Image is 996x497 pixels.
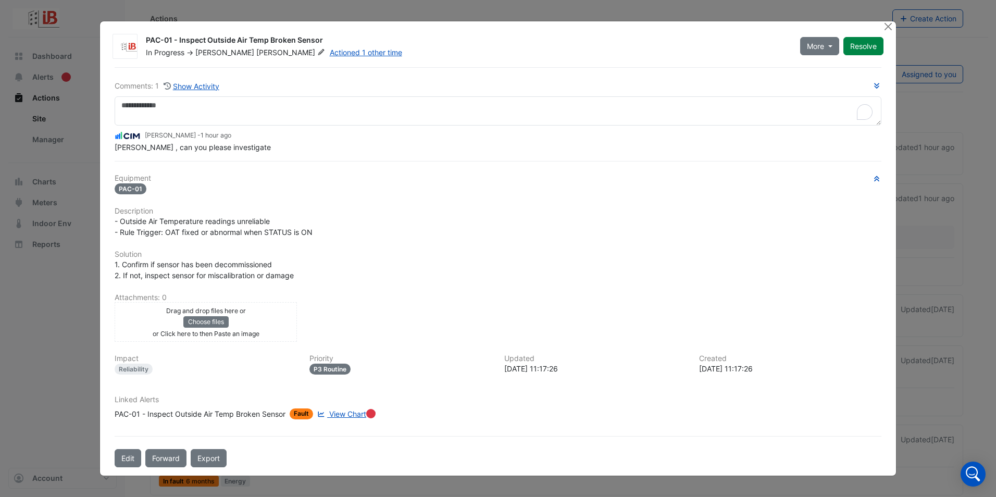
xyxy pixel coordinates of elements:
div: Tooltip anchor [366,409,376,418]
div: [DATE] 11:17:26 [699,363,881,374]
button: Show Activity [163,80,220,92]
div: P3 Routine [309,364,351,375]
h6: Attachments: 0 [115,293,881,302]
textarea: To enrich screen reader interactions, please activate Accessibility in Grammarly extension settings [115,96,881,126]
span: Fault [290,408,313,419]
h6: Created [699,354,881,363]
span: - Outside Air Temperature readings unreliable - Rule Trigger: OAT fixed or abnormal when STATUS i... [115,217,313,237]
img: CIM [115,130,141,142]
h6: Impact [115,354,297,363]
button: Choose files [183,316,229,328]
span: View Chart [329,409,366,418]
small: [PERSON_NAME] - [145,131,231,140]
div: PAC-01 - Inspect Outside Air Temp Broken Sensor [146,35,788,47]
a: Export [191,449,227,467]
span: PAC-01 [115,183,146,194]
span: In Progress [146,48,184,57]
button: More [800,37,839,55]
button: Edit [115,449,141,467]
span: 2025-08-29 11:17:26 [201,131,231,139]
h6: Equipment [115,174,881,183]
small: or Click here to then Paste an image [153,330,259,338]
div: PAC-01 - Inspect Outside Air Temp Broken Sensor [115,408,285,419]
span: [PERSON_NAME] [195,48,254,57]
button: Forward [145,449,186,467]
div: Open Intercom Messenger [961,462,986,487]
div: [DATE] 11:17:26 [504,363,687,374]
span: 1. Confirm if sensor has been decommissioned 2. If not, inspect sensor for miscalibration or damage [115,260,294,280]
h6: Priority [309,354,492,363]
span: [PERSON_NAME] [256,47,327,58]
button: Close [883,21,894,32]
div: Reliability [115,364,153,375]
div: Comments: 1 [115,80,220,92]
h6: Solution [115,250,881,259]
img: IB Services [113,42,137,52]
small: Drag and drop files here or [166,307,246,315]
a: View Chart [315,408,366,419]
h6: Linked Alerts [115,395,881,404]
span: [PERSON_NAME] , can you please investigate [115,143,271,152]
button: Resolve [843,37,883,55]
h6: Description [115,207,881,216]
a: Actioned 1 other time [330,48,402,57]
h6: Updated [504,354,687,363]
span: -> [186,48,193,57]
span: More [807,41,824,52]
